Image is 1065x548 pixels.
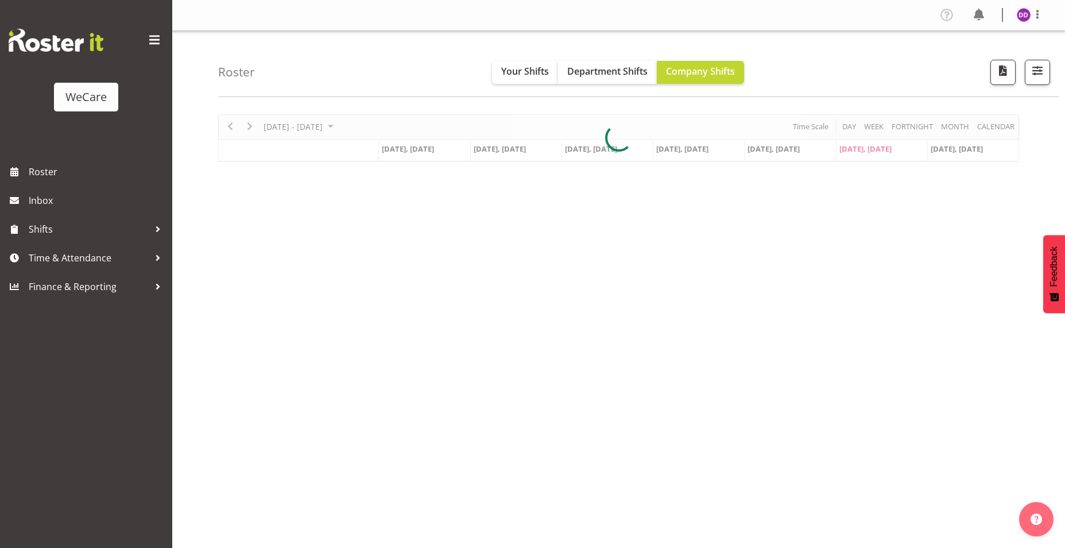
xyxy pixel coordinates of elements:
[666,65,735,78] span: Company Shifts
[29,192,166,209] span: Inbox
[1025,60,1050,85] button: Filter Shifts
[501,65,549,78] span: Your Shifts
[65,88,107,106] div: WeCare
[1031,514,1042,525] img: help-xxl-2.png
[558,61,657,84] button: Department Shifts
[29,278,149,295] span: Finance & Reporting
[29,221,149,238] span: Shifts
[29,163,166,180] span: Roster
[657,61,744,84] button: Company Shifts
[1017,8,1031,22] img: demi-dumitrean10946.jpg
[1043,235,1065,313] button: Feedback - Show survey
[567,65,648,78] span: Department Shifts
[1049,246,1059,287] span: Feedback
[218,65,255,79] h4: Roster
[990,60,1016,85] button: Download a PDF of the roster according to the set date range.
[492,61,558,84] button: Your Shifts
[9,29,103,52] img: Rosterit website logo
[29,249,149,267] span: Time & Attendance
